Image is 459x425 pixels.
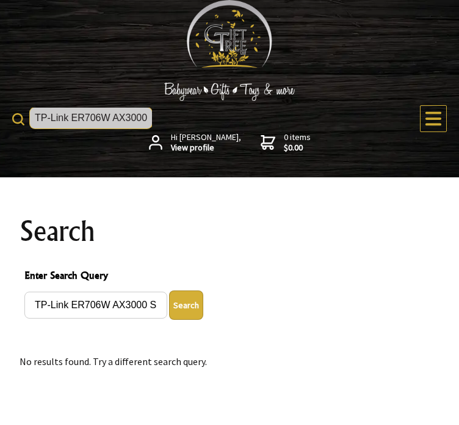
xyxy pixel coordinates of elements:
strong: View profile [171,142,241,153]
img: Babywear - Gifts - Toys & more [138,83,321,101]
h1: Search [20,216,439,246]
a: Hi [PERSON_NAME],View profile [149,132,241,153]
input: Site Search [30,108,152,128]
input: Enter Search Query [24,292,167,319]
p: No results found. Try a different search query. [20,354,439,369]
img: product search [12,113,24,125]
button: Enter Search Query [169,290,203,320]
strong: $0.00 [284,142,311,153]
span: 0 items [284,131,311,153]
span: Hi [PERSON_NAME], [171,132,241,153]
a: 0 items$0.00 [261,132,311,153]
span: Enter Search Query [24,268,435,286]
